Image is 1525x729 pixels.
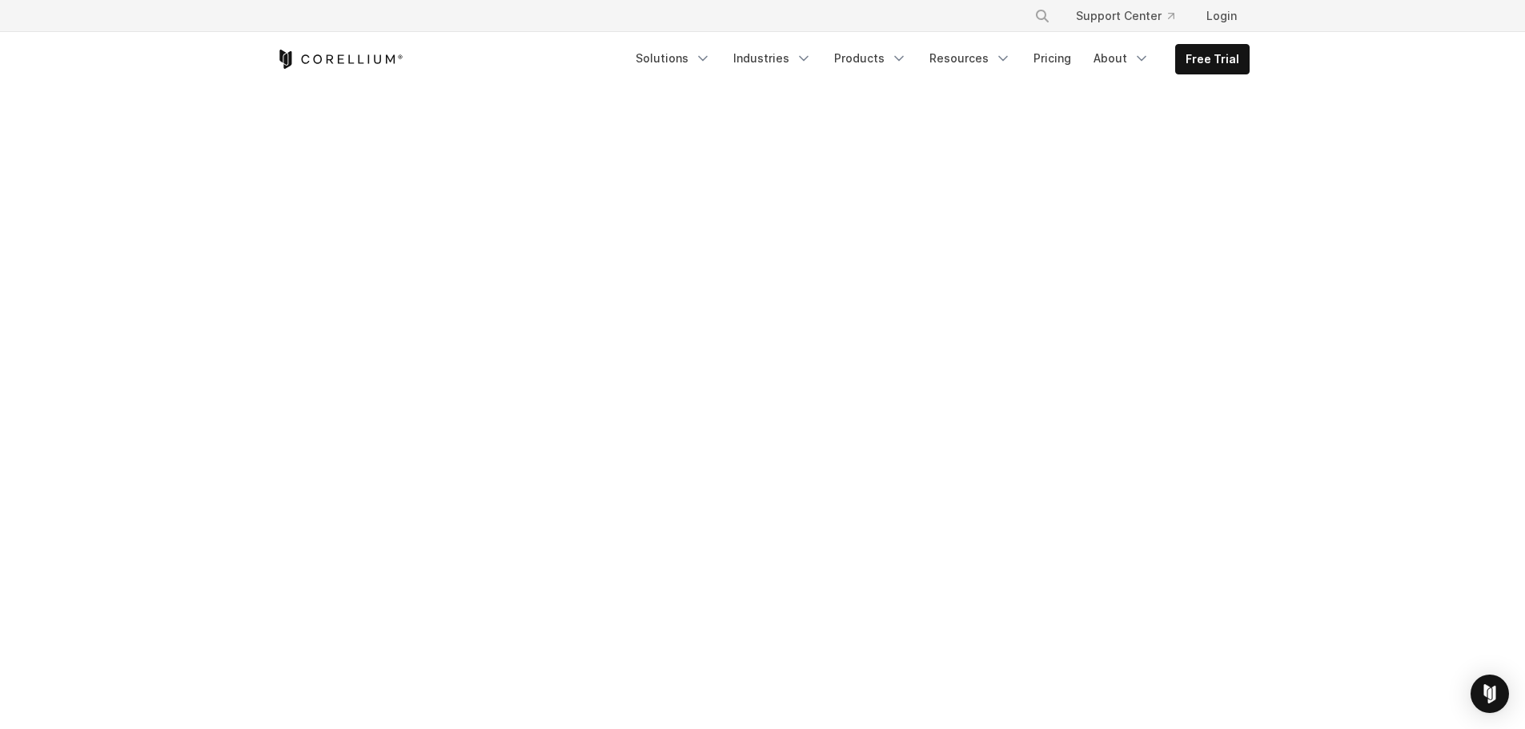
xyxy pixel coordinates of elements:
[1194,2,1250,30] a: Login
[1471,675,1509,713] div: Open Intercom Messenger
[276,50,403,69] a: Corellium Home
[1028,2,1057,30] button: Search
[1015,2,1250,30] div: Navigation Menu
[1063,2,1187,30] a: Support Center
[724,44,821,73] a: Industries
[1176,45,1249,74] a: Free Trial
[1084,44,1159,73] a: About
[626,44,1250,74] div: Navigation Menu
[920,44,1021,73] a: Resources
[1024,44,1081,73] a: Pricing
[825,44,917,73] a: Products
[626,44,720,73] a: Solutions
